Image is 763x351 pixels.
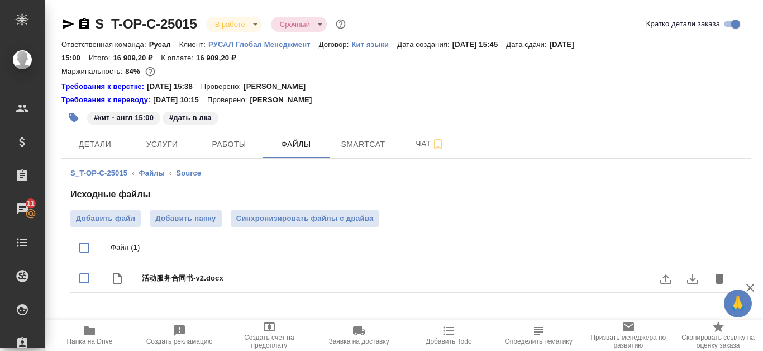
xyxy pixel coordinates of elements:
[78,17,91,31] button: Скопировать ссылку
[113,54,161,62] p: 16 909,20 ₽
[728,292,747,315] span: 🙏
[202,137,256,151] span: Работы
[155,213,216,224] span: Добавить папку
[142,273,715,284] span: 活动服务合同书-v2.docx
[269,137,323,151] span: Файлы
[319,40,352,49] p: Договор:
[94,112,154,124] p: #кит - англ 15:00
[169,168,171,179] li: ‹
[179,40,208,49] p: Клиент:
[143,64,158,79] button: 2240.00 RUB;
[403,137,457,151] span: Чат
[153,94,207,106] p: [DATE] 10:15
[125,67,142,75] p: 84%
[207,94,250,106] p: Проверено:
[61,94,153,106] div: Нажми, чтобы открыть папку с инструкцией
[351,40,397,49] p: Кит языки
[70,169,127,177] a: S_T-OP-C-25015
[336,137,390,151] span: Smartcat
[646,18,720,30] span: Кратко детали заказа
[231,210,379,227] button: Синхронизировать файлы с драйва
[206,17,262,32] div: В работе
[706,265,733,292] button: delete
[70,188,742,201] h4: Исходные файлы
[208,39,319,49] a: РУСАЛ Глобал Менеджмент
[61,94,153,106] a: Требования к переводу:
[494,320,584,351] button: Чтобы определение сработало, загрузи исходные файлы на странице "файлы" и привяжи проект в SmartCat
[724,290,752,317] button: 🙏
[452,40,507,49] p: [DATE] 15:45
[161,54,196,62] p: К оплате:
[95,16,197,31] a: S_T-OP-C-25015
[506,40,549,49] p: Дата сдачи:
[652,265,679,292] label: uploadFile
[61,106,86,130] button: Добавить тэг
[333,17,348,31] button: Доп статусы указывают на важность/срочность заказа
[212,20,249,29] button: В работе
[351,39,397,49] a: Кит языки
[61,67,125,75] p: Маржинальность:
[176,169,201,177] a: Source
[135,137,189,151] span: Услуги
[70,210,141,227] label: Добавить файл
[208,40,319,49] p: РУСАЛ Глобал Менеджмент
[61,40,149,49] p: Ответственная команда:
[132,168,134,179] li: ‹
[250,94,320,106] p: [PERSON_NAME]
[86,112,161,122] span: кит - англ 15:00
[111,242,733,253] p: Файл (1)
[276,20,313,29] button: Срочный
[68,137,122,151] span: Детали
[89,54,113,62] p: Итого:
[196,54,244,62] p: 16 909,20 ₽
[679,265,706,292] button: download
[61,81,147,92] div: Нажми, чтобы открыть папку с инструкцией
[236,213,374,224] span: Синхронизировать файлы с драйва
[61,17,75,31] button: Скопировать ссылку для ЯМессенджера
[397,40,452,49] p: Дата создания:
[161,112,220,122] span: дать в лка
[139,169,165,177] a: Файлы
[169,112,212,124] p: #дать в лка
[201,81,244,92] p: Проверено:
[147,81,201,92] p: [DATE] 15:38
[271,17,327,32] div: В работе
[70,168,742,179] nav: breadcrumb
[20,198,41,209] span: 11
[149,40,179,49] p: Русал
[244,81,314,92] p: [PERSON_NAME]
[61,81,147,92] a: Требования к верстке:
[150,210,221,227] button: Добавить папку
[76,213,135,224] span: Добавить файл
[431,137,445,151] svg: Подписаться
[3,195,42,223] a: 11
